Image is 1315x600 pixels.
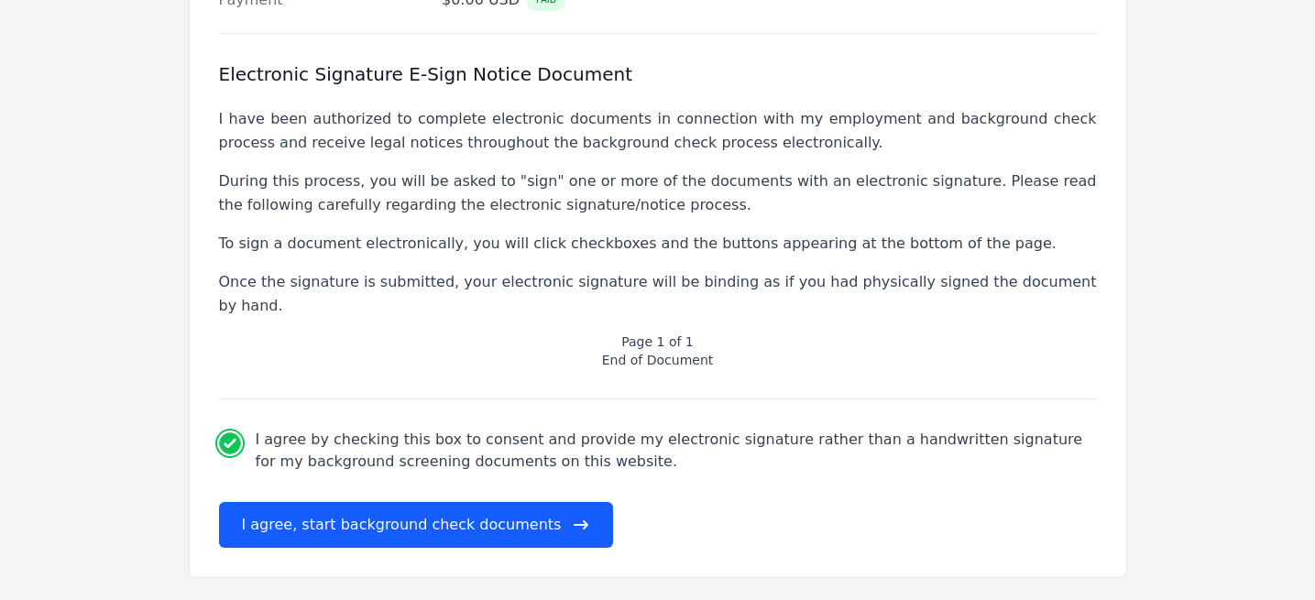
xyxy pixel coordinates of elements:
[219,169,1097,217] p: During this process, you will be asked to "sign" one or more of the documents with an electronic ...
[256,429,1097,473] label: I agree by checking this box to consent and provide my electronic signature rather than a handwri...
[219,333,1097,369] p: Page 1 of 1 End of Document
[219,232,1097,256] p: To sign a document electronically, you will click checkboxes and the buttons appearing at the bot...
[219,63,1097,85] h3: Electronic Signature E-Sign Notice Document
[219,270,1097,318] p: Once the signature is submitted, your electronic signature will be binding as if you had physical...
[219,107,1097,155] p: I have been authorized to complete electronic documents in connection with my employment and back...
[219,502,614,548] button: I agree, start background check documents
